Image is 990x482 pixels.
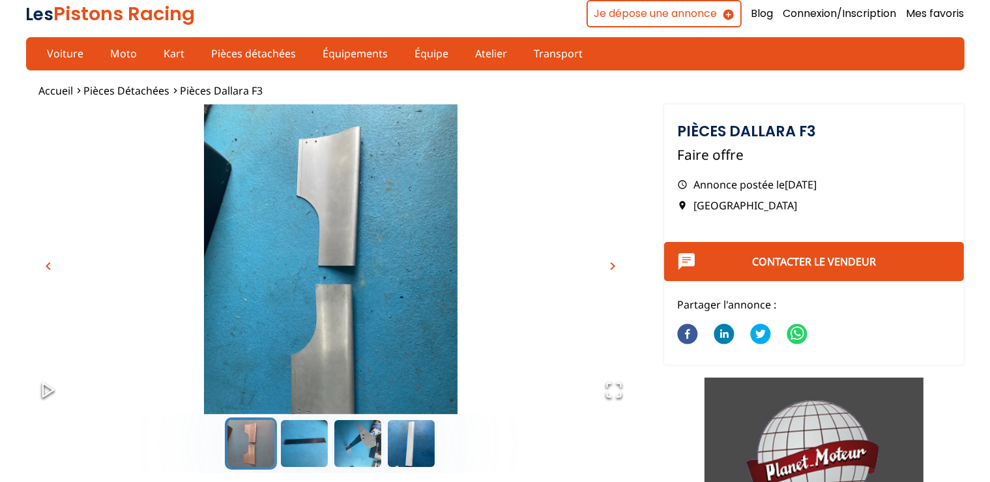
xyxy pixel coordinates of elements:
[604,256,623,276] button: chevron_right
[664,242,965,281] button: Contacter le vendeur
[751,7,774,21] a: Blog
[605,258,621,274] span: chevron_right
[26,417,636,470] div: Thumbnail Navigation
[26,368,70,414] button: Play or Pause Slideshow
[592,368,636,414] button: Open Fullscreen
[26,104,636,414] div: Go to Slide 1
[26,1,196,27] a: LesPistons Racing
[750,316,771,355] button: twitter
[41,258,57,274] span: chevron_left
[677,198,952,213] p: [GEOGRAPHIC_DATA]
[26,104,636,444] img: image
[407,42,458,65] a: Équipe
[907,7,965,21] a: Mes favoris
[677,145,952,164] p: Faire offre
[203,42,305,65] a: Pièces détachées
[84,83,170,98] a: Pièces détachées
[39,83,74,98] a: Accueil
[315,42,397,65] a: Équipements
[526,42,592,65] a: Transport
[714,316,735,355] button: linkedin
[787,316,808,355] button: whatsapp
[39,256,59,276] button: chevron_left
[156,42,194,65] a: Kart
[752,254,876,269] a: Contacter le vendeur
[677,316,698,355] button: facebook
[102,42,146,65] a: Moto
[677,124,952,138] h1: Pièces Dallara f3
[467,42,516,65] a: Atelier
[225,417,277,470] button: Go to Slide 1
[332,417,384,470] button: Go to Slide 3
[181,83,263,98] a: Pièces Dallara f3
[26,3,54,26] span: Les
[39,42,93,65] a: Voiture
[385,417,437,470] button: Go to Slide 4
[677,177,952,192] p: Annonce postée le [DATE]
[783,7,897,21] a: Connexion/Inscription
[278,417,330,470] button: Go to Slide 2
[677,297,952,312] p: Partager l'annonce :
